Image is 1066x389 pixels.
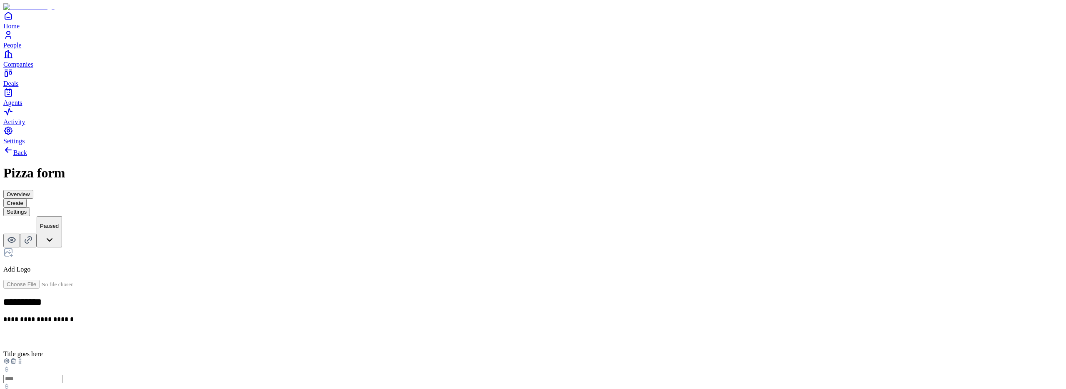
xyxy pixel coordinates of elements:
[3,49,1063,68] a: Companies
[3,42,22,49] span: People
[3,149,27,156] a: Back
[3,207,30,216] button: Settings
[3,126,1063,145] a: Settings
[3,137,25,145] span: Settings
[3,11,1063,30] a: Home
[3,22,20,30] span: Home
[3,61,33,68] span: Companies
[3,30,1063,49] a: People
[3,190,33,199] button: Overview
[3,87,1063,106] a: Agents
[3,107,1063,125] a: Activity
[3,118,25,125] span: Activity
[3,80,18,87] span: Deals
[3,68,1063,87] a: Deals
[3,199,27,207] button: Create
[3,350,1063,358] div: Title goes here
[3,165,1063,181] h1: Pizza form
[3,266,1063,273] p: Add Logo
[3,3,55,11] img: Item Brain Logo
[3,99,22,106] span: Agents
